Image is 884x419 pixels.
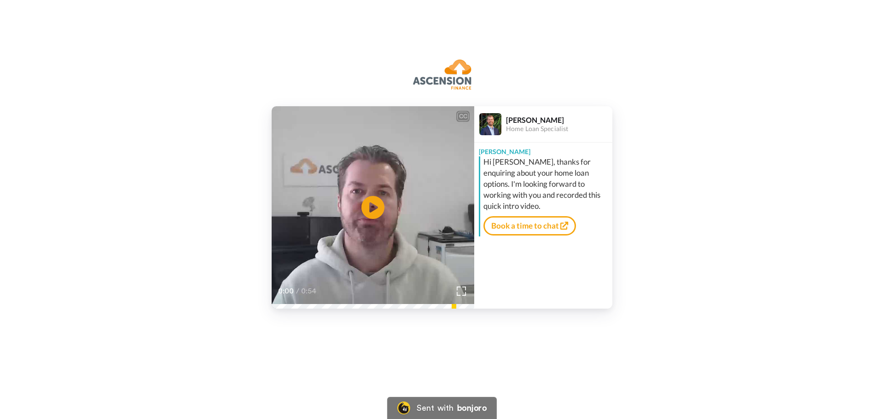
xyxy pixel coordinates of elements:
span: 0:54 [301,286,317,297]
div: [PERSON_NAME] [474,143,612,156]
div: Hi [PERSON_NAME], thanks for enquiring about your home loan options. I'm looking forward to worki... [483,156,610,212]
img: Profile Image [479,113,501,135]
a: Book a time to chat [483,216,576,235]
span: / [296,286,299,297]
div: [PERSON_NAME] [506,115,612,124]
img: Ascension Finance logo [408,56,475,92]
img: Full screen [457,287,466,296]
div: CC [457,112,469,121]
div: Home Loan Specialist [506,125,612,133]
span: 0:00 [278,286,294,297]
